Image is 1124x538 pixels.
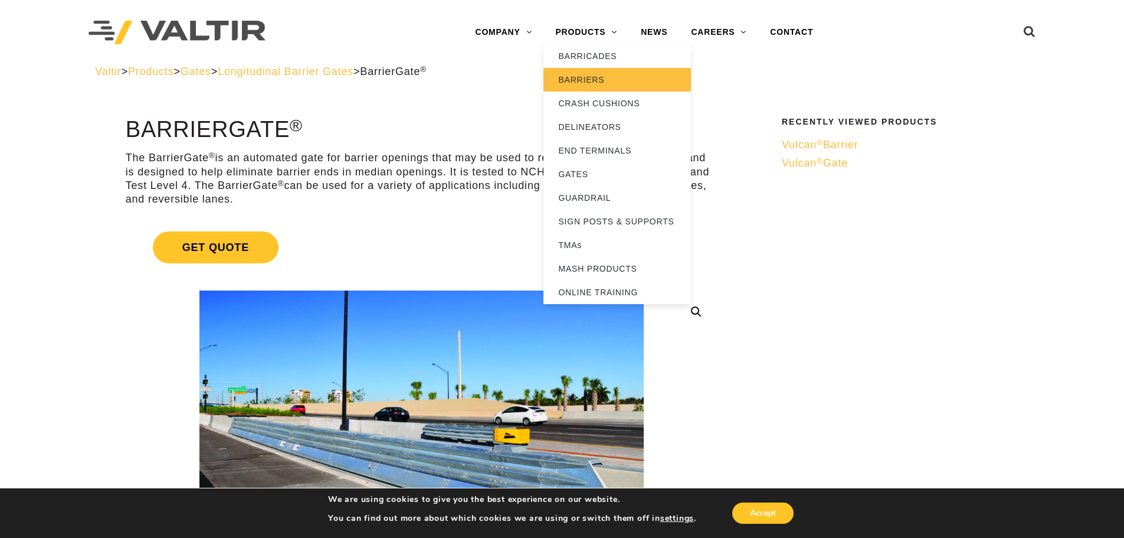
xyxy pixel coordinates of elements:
[95,65,1029,79] div: > > > >
[543,233,691,257] a: TMAs
[360,66,427,77] span: BarrierGate
[543,92,691,115] a: CRASH CUSHIONS
[543,115,691,139] a: DELINEATORS
[629,21,679,44] a: NEWS
[278,179,284,188] sup: ®
[543,210,691,233] a: SIGN POSTS & SUPPORTS
[782,157,848,169] span: Vulcan Gate
[817,138,823,147] sup: ®
[543,162,691,186] a: GATES
[543,186,691,210] a: GUARDRAIL
[463,21,543,44] a: COMPANY
[817,156,823,165] sup: ®
[543,139,691,162] a: END TERMINALS
[209,151,215,160] sup: ®
[782,138,1021,152] a: Vulcan®Barrier
[660,513,694,524] button: settings
[328,494,696,505] p: We are using cookies to give you the best experience on our website.
[782,139,858,151] span: Vulcan Barrier
[95,66,121,77] a: Valtir
[181,66,211,77] a: Gates
[543,44,691,68] a: BARRICADES
[328,513,696,524] p: You can find out more about which cookies we are using or switch them off in .
[758,21,825,44] a: CONTACT
[218,66,353,77] a: Longitudinal Barrier Gates
[543,281,691,304] a: ONLINE TRAINING
[126,151,717,207] p: The BarrierGate is an automated gate for barrier openings that may be used to restrict unauthoriz...
[89,21,266,45] img: Valtir
[543,257,691,281] a: MASH PRODUCTS
[543,68,691,92] a: BARRIERS
[782,156,1021,170] a: Vulcan®Gate
[543,21,629,44] a: PRODUCTS
[420,65,427,74] sup: ®
[128,66,173,77] a: Products
[153,231,278,263] span: Get Quote
[290,116,303,135] sup: ®
[126,217,717,278] a: Get Quote
[126,118,717,142] h1: BarrierGate
[679,21,758,44] a: CAREERS
[782,118,1021,126] h2: Recently Viewed Products
[732,503,794,524] button: Accept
